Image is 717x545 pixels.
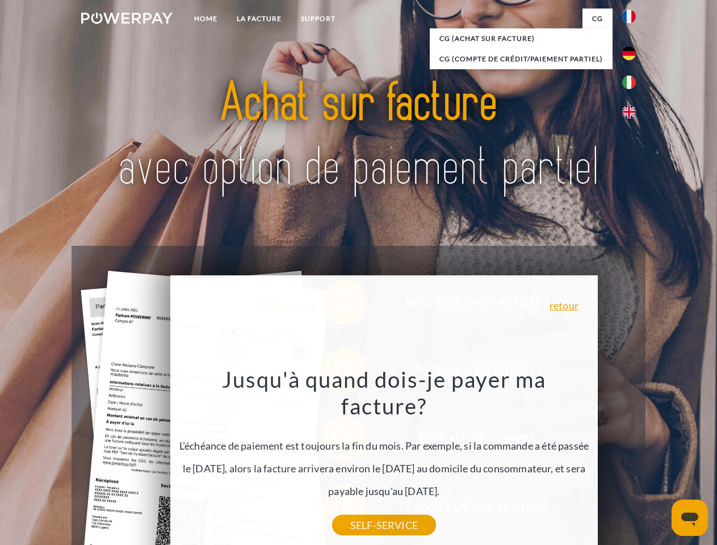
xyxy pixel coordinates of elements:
[622,10,636,23] img: fr
[332,515,436,535] a: SELF-SERVICE
[622,47,636,60] img: de
[672,500,708,536] iframe: Bouton de lancement de la fenêtre de messagerie
[177,366,592,525] div: L'échéance de paiement est toujours la fin du mois. Par exemple, si la commande a été passée le [...
[430,49,613,69] a: CG (Compte de crédit/paiement partiel)
[582,9,613,29] a: CG
[550,300,578,311] a: retour
[81,12,173,24] img: logo-powerpay-white.svg
[177,366,592,420] h3: Jusqu'à quand dois-je payer ma facture?
[108,54,609,217] img: title-powerpay_fr.svg
[291,9,345,29] a: Support
[622,105,636,119] img: en
[622,76,636,89] img: it
[185,9,227,29] a: Home
[227,9,291,29] a: LA FACTURE
[430,28,613,49] a: CG (achat sur facture)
